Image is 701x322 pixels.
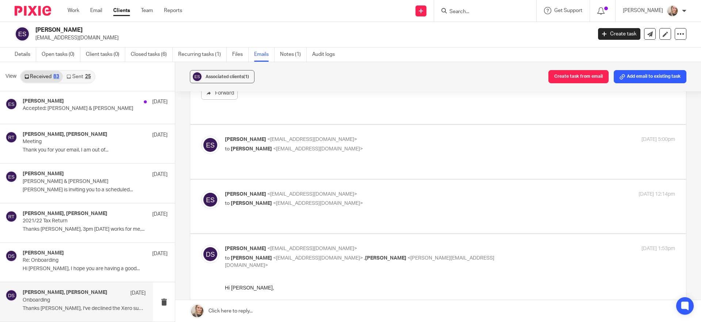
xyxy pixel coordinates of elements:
a: Closed tasks (6) [131,47,173,62]
h4: [PERSON_NAME] [23,98,64,104]
a: Team [141,7,153,14]
img: IMG_7594.jpg [667,5,678,17]
img: svg%3E [5,290,17,301]
h4: [PERSON_NAME] [23,250,64,256]
span: <[EMAIL_ADDRESS][DOMAIN_NAME]> [273,201,363,206]
img: svg%3E [5,131,17,143]
span: [PERSON_NAME] [365,256,406,261]
p: Thanks [PERSON_NAME], I've declined the Xero sub and... [23,306,146,312]
a: Audit logs [312,47,340,62]
a: Create task [598,28,640,40]
img: svg%3E [201,245,219,263]
a: Received83 [21,71,63,83]
h4: [PERSON_NAME], [PERSON_NAME] [23,131,107,138]
a: Files [232,47,249,62]
p: [DATE] [152,211,168,218]
span: [PERSON_NAME] [225,246,266,251]
a: Client tasks (0) [86,47,125,62]
p: [DATE] [152,98,168,106]
span: to [225,146,230,152]
span: , [364,256,365,261]
span: [PERSON_NAME] [225,137,266,142]
p: Re: Onboarding [23,257,139,264]
p: Accepted: [PERSON_NAME] & [PERSON_NAME] [23,106,139,112]
h4: [PERSON_NAME], [PERSON_NAME] [23,211,107,217]
input: Search [449,9,514,15]
p: [DATE] 1:53pm [641,245,675,253]
a: Email [90,7,102,14]
p: [DATE] [152,171,168,178]
p: [PERSON_NAME] [623,7,663,14]
p: [DATE] [152,250,168,257]
img: svg%3E [201,136,219,154]
span: <[EMAIL_ADDRESS][DOMAIN_NAME]> [267,246,357,251]
span: View [5,73,16,80]
span: <[EMAIL_ADDRESS][DOMAIN_NAME]> [267,137,357,142]
span: Associated clients [206,74,249,79]
div: 25 [85,74,91,79]
a: Notes (1) [280,47,307,62]
p: [PERSON_NAME] is inviting you to a scheduled... [23,187,168,193]
button: Add email to existing task [614,70,686,83]
img: svg%3E [192,71,203,82]
img: svg%3E [201,191,219,209]
a: Open tasks (0) [42,47,80,62]
p: [DATE] [130,290,146,297]
img: svg%3E [5,211,17,222]
img: svg%3E [5,98,17,110]
a: Clients [113,7,130,14]
a: Sent25 [63,71,94,83]
a: Emails [254,47,275,62]
img: svg%3E [5,250,17,262]
p: [PERSON_NAME] & [PERSON_NAME] [23,179,139,185]
p: Hi [PERSON_NAME], I hope you are having a good... [23,266,168,272]
a: Details [15,47,36,62]
span: Get Support [554,8,582,13]
h2: [PERSON_NAME] [35,26,477,34]
a: Forward [201,87,238,100]
button: Create task from email [548,70,609,83]
p: [DATE] 12:14pm [639,191,675,198]
span: [PERSON_NAME] [231,146,272,152]
img: svg%3E [15,26,30,42]
button: Associated clients(1) [190,70,254,83]
span: [PERSON_NAME] [231,256,272,261]
a: Reports [164,7,182,14]
p: Thanks [PERSON_NAME], 3pm [DATE] works for me,... [23,226,168,233]
span: to [225,201,230,206]
p: Meeting [23,139,139,145]
p: Onboarding [23,297,121,303]
span: to [225,256,230,261]
span: [PERSON_NAME] [225,192,266,197]
span: (1) [244,74,249,79]
p: [DATE] [152,131,168,139]
span: <[EMAIL_ADDRESS][DOMAIN_NAME]> [273,146,363,152]
a: Recurring tasks (1) [178,47,227,62]
img: svg%3E [5,171,17,183]
p: [EMAIL_ADDRESS][DOMAIN_NAME] [35,34,587,42]
img: Pixie [15,6,51,16]
a: Work [68,7,79,14]
span: [PERSON_NAME] [231,201,272,206]
h4: [PERSON_NAME] [23,171,64,177]
p: Thank you for your email, I am out of... [23,147,168,153]
p: [DATE] 5:00pm [641,136,675,143]
span: <[EMAIL_ADDRESS][DOMAIN_NAME]> [267,192,357,197]
span: <[EMAIL_ADDRESS][DOMAIN_NAME]> [273,256,363,261]
h4: [PERSON_NAME], [PERSON_NAME] [23,290,107,296]
p: 2021/22 Tax Return [23,218,139,224]
div: 83 [53,74,59,79]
